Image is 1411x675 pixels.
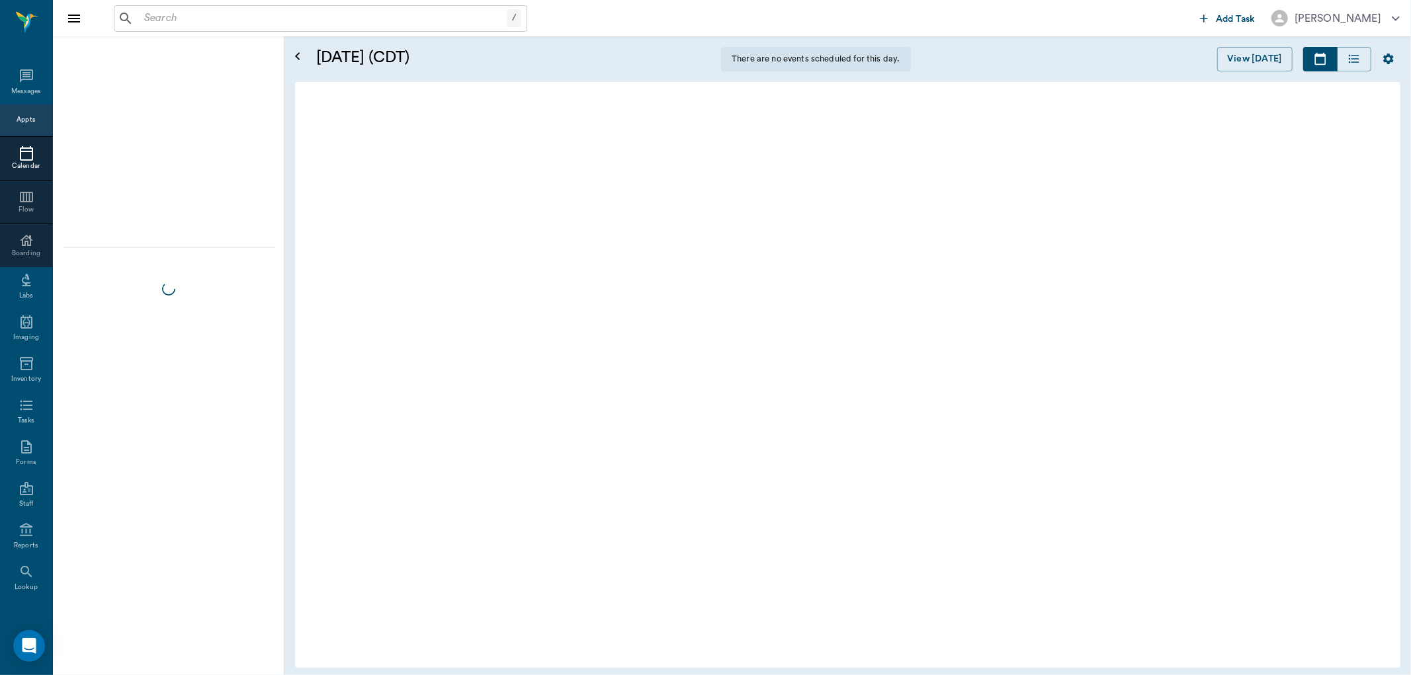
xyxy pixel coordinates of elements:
[19,499,33,509] div: Staff
[1195,6,1261,30] button: Add Task
[14,541,38,551] div: Reports
[290,31,306,82] button: Open calendar
[316,47,663,68] h5: [DATE] (CDT)
[13,630,45,662] div: Open Intercom Messenger
[1217,47,1293,71] button: View [DATE]
[11,87,42,97] div: Messages
[17,115,35,125] div: Appts
[61,5,87,32] button: Close drawer
[16,457,36,467] div: Forms
[18,416,34,426] div: Tasks
[139,9,507,28] input: Search
[13,333,39,342] div: Imaging
[11,374,41,384] div: Inventory
[721,47,910,71] div: There are no events scheduled for this day.
[19,291,33,301] div: Labs
[507,9,521,27] div: /
[1261,6,1410,30] button: [PERSON_NAME]
[15,582,38,592] div: Lookup
[1295,11,1381,26] div: [PERSON_NAME]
